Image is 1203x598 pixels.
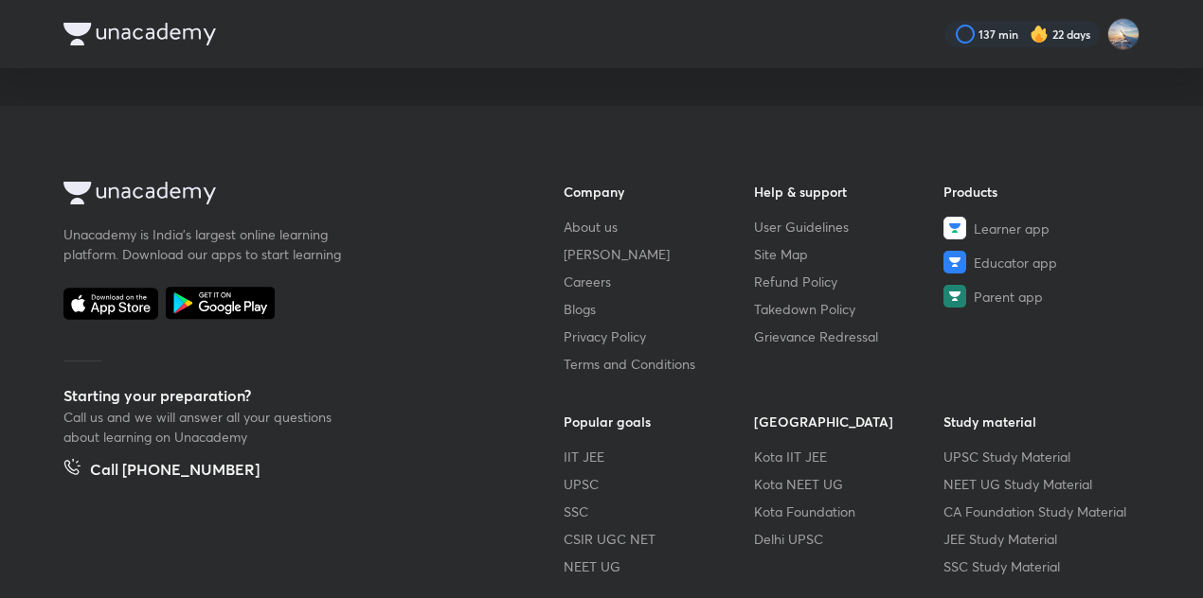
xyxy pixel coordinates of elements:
a: Company Logo [63,182,503,209]
a: Learner app [943,217,1134,239]
a: NEET UG [564,556,754,576]
a: Terms and Conditions [564,354,754,374]
a: SSC [564,501,754,521]
img: Company Logo [63,182,216,204]
a: NEET UG Study Material [943,474,1134,494]
a: Educator app [943,251,1134,273]
img: Parent app [943,285,966,308]
a: About us [564,217,754,237]
p: Unacademy is India’s largest online learning platform. Download our apps to start learning [63,224,348,264]
a: Grievance Redressal [754,326,944,346]
h6: Help & support [754,182,944,202]
a: Parent app [943,285,1134,308]
a: Privacy Policy [564,326,754,346]
a: JEE Study Material [943,529,1134,549]
img: Educator app [943,251,966,273]
span: Careers [564,272,611,291]
h6: Popular goals [564,412,754,431]
h5: Starting your preparation? [63,384,503,407]
a: CA Foundation Study Material [943,501,1134,521]
img: Arihant kumar [1107,18,1140,50]
h6: Products [943,182,1134,202]
a: UPSC [564,474,754,494]
a: [PERSON_NAME] [564,244,754,264]
a: Site Map [754,244,944,264]
a: Call [PHONE_NUMBER] [63,458,260,484]
a: SSC Study Material [943,556,1134,576]
a: IIT JEE [564,447,754,466]
span: Educator app [974,253,1057,273]
a: Kota NEET UG [754,474,944,494]
a: Careers [564,272,754,291]
img: streak [1030,25,1049,44]
a: Takedown Policy [754,299,944,319]
h5: Call [PHONE_NUMBER] [90,458,260,484]
h6: Company [564,182,754,202]
a: Delhi UPSC [754,529,944,549]
a: Refund Policy [754,272,944,291]
a: Blogs [564,299,754,319]
img: Company Logo [63,23,216,45]
a: UPSC Study Material [943,447,1134,466]
span: Parent app [974,287,1043,307]
h6: Study material [943,412,1134,431]
p: Call us and we will answer all your questions about learning on Unacademy [63,407,348,447]
h6: [GEOGRAPHIC_DATA] [754,412,944,431]
img: Learner app [943,217,966,239]
a: User Guidelines [754,217,944,237]
a: CSIR UGC NET [564,529,754,549]
a: Kota Foundation [754,501,944,521]
span: Learner app [974,219,1050,238]
a: Kota IIT JEE [754,447,944,466]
